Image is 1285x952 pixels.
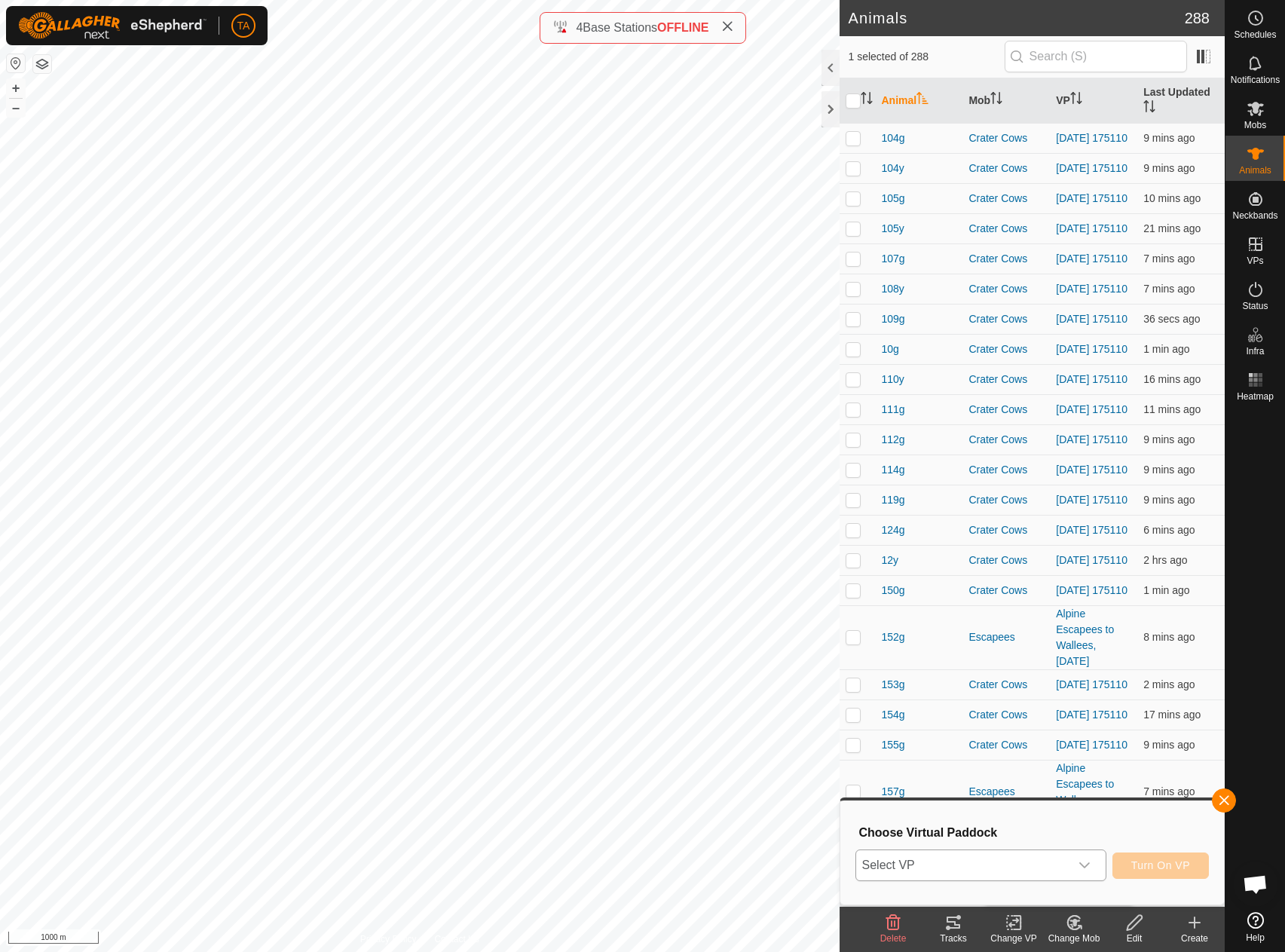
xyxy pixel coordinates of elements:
div: Crater Cows [968,402,1044,418]
div: Tracks [923,932,984,945]
th: VP [1050,78,1137,124]
span: 2 Sept 2025, 8:47 am [1143,403,1201,415]
span: 2 Sept 2025, 8:50 am [1143,631,1195,643]
p-sorticon: Activate to sort [916,94,929,106]
a: [DATE] 175110 [1056,373,1127,385]
th: Mob [962,78,1050,124]
p-sorticon: Activate to sort [990,94,1002,106]
button: Map Layers [33,55,51,73]
a: [DATE] 175110 [1056,313,1127,325]
div: Crater Cows [968,372,1044,387]
span: Neckbands [1232,211,1277,220]
span: 2 Sept 2025, 8:41 am [1143,709,1201,721]
a: [DATE] 175110 [1056,403,1127,415]
span: 12y [882,553,899,568]
span: Status [1242,302,1268,311]
span: 150g [882,583,905,598]
a: [DATE] 175110 [1056,283,1127,295]
span: 114g [882,462,905,478]
span: 105g [882,191,905,207]
a: [DATE] 175110 [1056,678,1127,690]
span: Delete [880,933,907,944]
span: Mobs [1244,121,1266,130]
a: [DATE] 175110 [1056,494,1127,506]
span: Animals [1239,166,1271,175]
div: Create [1164,932,1225,945]
span: 119g [882,492,905,508]
a: [DATE] 175110 [1056,253,1127,265]
span: Help [1246,933,1265,942]
span: 2 Sept 2025, 8:56 am [1143,584,1189,596]
h3: Choose Virtual Paddock [859,825,1210,840]
div: Crater Cows [968,432,1044,448]
a: [DATE] 175110 [1056,222,1127,234]
a: Contact Us [434,932,479,946]
span: 2 Sept 2025, 6:58 am [1143,554,1187,566]
a: [DATE] 175110 [1056,343,1127,355]
th: Animal [876,78,963,124]
a: [DATE] 175110 [1056,524,1127,536]
span: 2 Sept 2025, 8:48 am [1143,162,1195,174]
div: Crater Cows [968,492,1044,508]
div: Crater Cows [968,707,1044,723]
a: [DATE] 175110 [1056,162,1127,174]
a: Privacy Policy [360,932,417,946]
a: [DATE] 175110 [1056,554,1127,566]
h2: Animals [849,9,1185,27]
button: – [7,99,25,117]
div: Change Mob [1044,932,1104,945]
div: Crater Cows [968,161,1044,176]
span: 155g [882,737,905,753]
span: 104y [882,161,904,176]
span: 288 [1185,7,1210,29]
a: [DATE] 175110 [1056,464,1127,476]
div: Change VP [984,932,1044,945]
span: 111g [882,402,905,418]
span: 107g [882,251,905,267]
span: 152g [882,629,905,645]
span: 2 Sept 2025, 8:49 am [1143,433,1195,445]
span: 157g [882,784,905,800]
span: Heatmap [1237,392,1274,401]
div: Crater Cows [968,251,1044,267]
div: Edit [1104,932,1164,945]
span: 2 Sept 2025, 8:49 am [1143,739,1195,751]
a: Help [1225,906,1285,948]
div: dropdown trigger [1069,850,1100,880]
a: [DATE] 175110 [1056,709,1127,721]
span: 110y [882,372,904,387]
a: Alpine Escapees to Wallees, [DATE] [1056,762,1114,822]
p-sorticon: Activate to sort [1070,94,1082,106]
span: 124g [882,522,905,538]
a: Open chat [1233,862,1278,907]
span: VPs [1247,256,1263,265]
span: 2 Sept 2025, 8:49 am [1143,132,1195,144]
span: 4 [576,21,583,34]
span: Schedules [1234,30,1276,39]
div: Crater Cows [968,191,1044,207]
span: 2 Sept 2025, 8:49 am [1143,464,1195,476]
div: Crater Cows [968,130,1044,146]
div: Crater Cows [968,522,1044,538]
img: Gallagher Logo [18,12,207,39]
div: Crater Cows [968,281,1044,297]
div: Escapees [968,784,1044,800]
div: Crater Cows [968,677,1044,693]
div: Crater Cows [968,553,1044,568]
span: 2 Sept 2025, 8:51 am [1143,283,1195,295]
span: 105y [882,221,904,237]
span: 2 Sept 2025, 8:51 am [1143,253,1195,265]
span: 2 Sept 2025, 8:52 am [1143,524,1195,536]
span: 104g [882,130,905,146]
span: 154g [882,707,905,723]
span: Base Stations [583,21,657,34]
span: 2 Sept 2025, 8:51 am [1143,785,1195,797]
a: [DATE] 175110 [1056,739,1127,751]
span: 108y [882,281,904,297]
span: Infra [1246,347,1264,356]
a: [DATE] 175110 [1056,192,1127,204]
span: 2 Sept 2025, 8:36 am [1143,222,1201,234]
span: 2 Sept 2025, 8:48 am [1143,192,1201,204]
span: 10g [882,341,899,357]
div: Crater Cows [968,221,1044,237]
